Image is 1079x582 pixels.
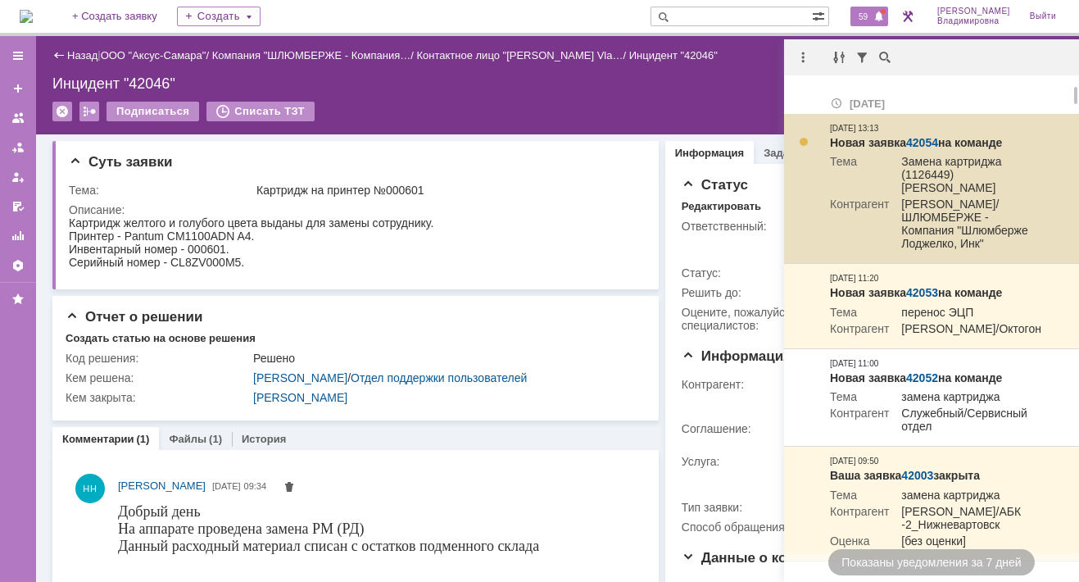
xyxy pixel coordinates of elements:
[764,147,801,159] a: Задачи
[889,155,1043,198] td: Замена картриджа (1126449) [PERSON_NAME]
[830,95,1043,111] div: [DATE]
[889,390,1043,407] td: замена картриджа
[682,266,866,280] div: Статус:
[830,371,1002,384] strong: Новая заявка на команде
[256,184,637,197] div: Картридж на принтер №000601
[52,102,72,121] div: Удалить
[66,371,250,384] div: Кем решена:
[682,286,866,299] div: Решить до:
[5,252,31,279] a: Настройки
[682,306,866,332] div: Oцените, пожалуйста, работу специалистов:
[876,48,895,67] div: Поиск по тексту
[69,184,253,197] div: Тема:
[830,306,889,322] td: Тема
[118,478,206,494] a: [PERSON_NAME]
[682,501,866,514] div: Тип заявки:
[830,390,889,407] td: Тема
[830,48,850,67] div: Группировка уведомлений
[244,481,267,491] span: 09:34
[828,549,1034,575] div: Показаны уведомления за 7 дней
[66,352,250,365] div: Код решения:
[830,505,889,534] td: Контрагент
[283,482,296,495] span: Удалить
[682,348,791,364] span: Информация
[416,49,623,61] a: Контактное лицо "[PERSON_NAME] Vla…
[118,480,206,492] span: [PERSON_NAME]
[682,200,761,213] div: Редактировать
[830,407,889,436] td: Контрагент
[5,193,31,220] a: Мои согласования
[20,10,33,23] img: logo
[682,455,866,468] div: Услуга:
[242,433,286,445] a: История
[797,135,810,148] div: Отметить как прочитанное
[830,489,889,505] td: Тема
[253,371,637,384] div: /
[351,371,527,384] a: Отдел поддержки пользователей
[830,136,1002,149] strong: Новая заявка на команде
[253,352,637,365] div: Решено
[169,433,206,445] a: Файлы
[682,422,866,435] div: Соглашение:
[906,286,938,299] a: 42053
[937,7,1010,16] span: [PERSON_NAME]
[675,147,744,159] a: Информация
[889,322,1041,339] td: [PERSON_NAME]/Октогон
[812,7,828,23] span: Расширенный поиск
[901,469,933,482] a: 42003
[212,49,417,61] div: /
[97,48,100,61] div: |
[629,49,718,61] div: Инцидент "42046"
[906,136,938,149] a: 42054
[253,371,347,384] a: [PERSON_NAME]
[69,203,640,216] div: Описание:
[906,371,938,384] a: 42052
[889,534,1043,551] td: [без оценки]
[854,11,873,22] span: 59
[830,155,889,198] td: Тема
[898,7,918,26] a: Перейти в интерфейс администратора
[889,306,1041,322] td: перенос ЭЦП
[682,378,866,391] div: Контрагент:
[101,49,212,61] div: /
[416,49,628,61] div: /
[62,433,134,445] a: Комментарии
[177,7,261,26] div: Создать
[79,102,99,121] div: Работа с массовостью
[830,198,889,253] td: Контрагент
[5,134,31,161] a: Заявки в моей ответственности
[212,481,241,491] span: [DATE]
[830,322,889,339] td: Контрагент
[5,164,31,190] a: Мои заявки
[69,154,172,170] span: Суть заявки
[66,309,202,325] span: Отчет о решении
[5,105,31,131] a: Заявки на командах
[853,48,873,67] div: Фильтрация
[52,75,1063,92] div: Инцидент "42046"
[253,391,347,404] a: [PERSON_NAME]
[830,286,1002,299] strong: Новая заявка на команде
[889,407,1043,436] td: Служебный/Сервисный отдел
[830,455,878,468] div: [DATE] 09:50
[67,49,97,61] a: Назад
[5,75,31,102] a: Создать заявку
[212,49,411,61] a: Компания "ШЛЮМБЕРЖЕ - Компания…
[889,505,1043,534] td: [PERSON_NAME]/АБК -2_Нижневартовск
[830,122,878,135] div: [DATE] 13:13
[20,10,33,23] a: Перейти на домашнюю страницу
[66,332,256,345] div: Создать статью на основе решения
[937,16,1010,26] span: Владимировна
[830,534,889,551] td: Оценка
[137,433,150,445] div: (1)
[794,48,814,67] div: Действия с уведомлениями
[209,433,222,445] div: (1)
[101,49,206,61] a: ООО "Аксус-Самара"
[830,469,980,482] strong: Ваша заявка закрыта
[889,198,1043,253] td: [PERSON_NAME]/ШЛЮМБЕРЖЕ - Компания "Шлюмберже Лоджелко, Инк"
[889,489,1043,505] td: замена картриджа
[830,272,878,285] div: [DATE] 11:20
[66,391,250,404] div: Кем закрыта:
[682,177,748,193] span: Статус
[682,220,866,233] div: Ответственный:
[682,550,855,566] span: Данные о контрагенте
